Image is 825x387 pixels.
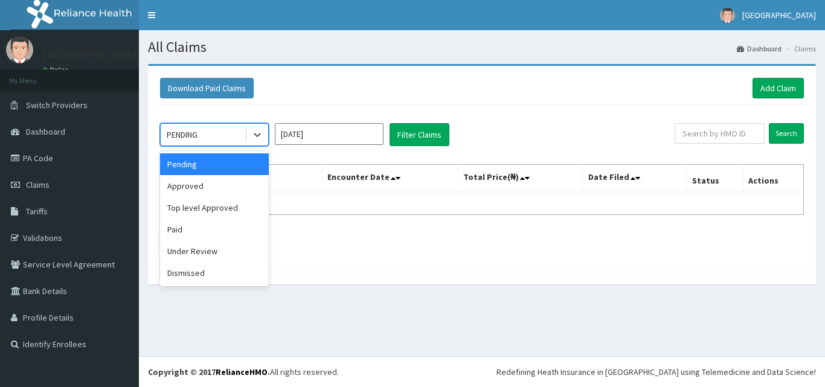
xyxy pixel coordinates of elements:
a: Online [42,66,71,74]
span: Dashboard [26,126,65,137]
input: Search by HMO ID [675,123,765,144]
div: Under Review [160,240,269,262]
input: Search [769,123,804,144]
li: Claims [783,43,816,54]
a: RelianceHMO [216,366,268,377]
span: Switch Providers [26,100,88,110]
p: [GEOGRAPHIC_DATA] [42,49,142,60]
footer: All rights reserved. [139,356,825,387]
span: Tariffs [26,206,48,217]
button: Filter Claims [390,123,449,146]
span: [GEOGRAPHIC_DATA] [742,10,816,21]
input: Select Month and Year [275,123,384,145]
div: Redefining Heath Insurance in [GEOGRAPHIC_DATA] using Telemedicine and Data Science! [496,366,816,378]
th: Encounter Date [323,165,458,193]
img: User Image [6,36,33,63]
div: Dismissed [160,262,269,284]
div: Approved [160,175,269,197]
a: Dashboard [737,43,782,54]
strong: Copyright © 2017 . [148,366,270,377]
th: Status [687,165,743,193]
img: User Image [720,8,735,23]
button: Download Paid Claims [160,78,254,98]
div: Paid [160,219,269,240]
th: Actions [743,165,803,193]
th: Total Price(₦) [458,165,583,193]
th: Date Filed [583,165,687,193]
div: Pending [160,153,269,175]
span: Claims [26,179,50,190]
div: PENDING [167,129,197,141]
div: Top level Approved [160,197,269,219]
h1: All Claims [148,39,816,55]
a: Add Claim [753,78,804,98]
